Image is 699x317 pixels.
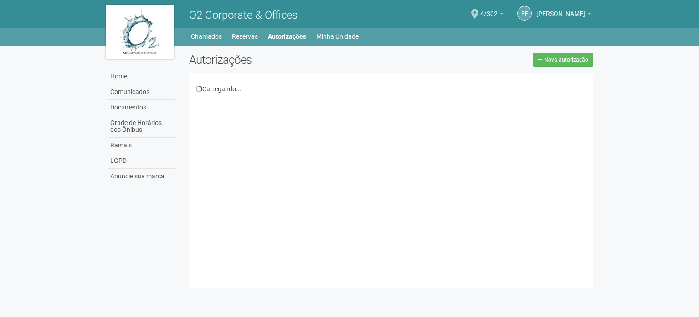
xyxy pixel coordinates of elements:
[108,138,175,153] a: Ramais
[191,30,222,43] a: Chamados
[108,115,175,138] a: Grade de Horários dos Ônibus
[189,9,298,21] span: O2 Corporate & Offices
[196,85,586,93] div: Carregando...
[533,53,593,67] a: Nova autorização
[517,6,532,21] a: PF
[232,30,258,43] a: Reservas
[189,53,384,67] h2: Autorizações
[106,5,174,59] img: logo.jpg
[108,153,175,169] a: LGPD
[480,1,498,17] span: 4/302
[544,57,588,63] span: Nova autorização
[536,11,591,19] a: [PERSON_NAME]
[108,169,175,184] a: Anuncie sua marca
[536,1,585,17] span: PRISCILLA FREITAS
[268,30,306,43] a: Autorizações
[108,69,175,84] a: Home
[108,100,175,115] a: Documentos
[480,11,504,19] a: 4/302
[316,30,359,43] a: Minha Unidade
[108,84,175,100] a: Comunicados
